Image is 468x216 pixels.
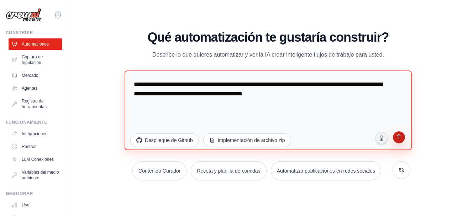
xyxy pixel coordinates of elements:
[9,141,62,152] a: Rastros
[432,182,468,216] iframe: Chat Widget
[6,120,62,125] div: Funcionamiento
[9,154,62,165] a: LLM Conexiones
[9,128,62,139] a: Integraciones
[9,70,62,81] a: Mercado
[271,161,381,180] button: Automatizar publicaciones en redes sociales
[432,182,468,216] div: Widget de chat
[9,167,62,184] a: Variables del medio ambiente
[149,50,388,59] p: Describe lo que quieres automatizar y ver la IA crear inteligente flujos de trabajo para usted.
[130,133,199,147] button: Despliegue de Github
[6,8,41,22] img: Logo
[9,38,62,50] a: Automaciones
[9,95,62,112] a: Registro de herramientas
[132,161,186,180] button: Contenido Curador
[6,30,62,36] div: Construir
[9,51,62,68] a: Captura de tripulación
[191,161,266,180] button: Receta y planilla de comidas
[126,30,410,44] h1: Qué automatización te gustaría construir?
[9,83,62,94] a: Agentes
[9,199,62,211] a: Uso
[203,133,291,147] button: Implementación de archivo zip
[6,191,62,196] div: Gestionar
